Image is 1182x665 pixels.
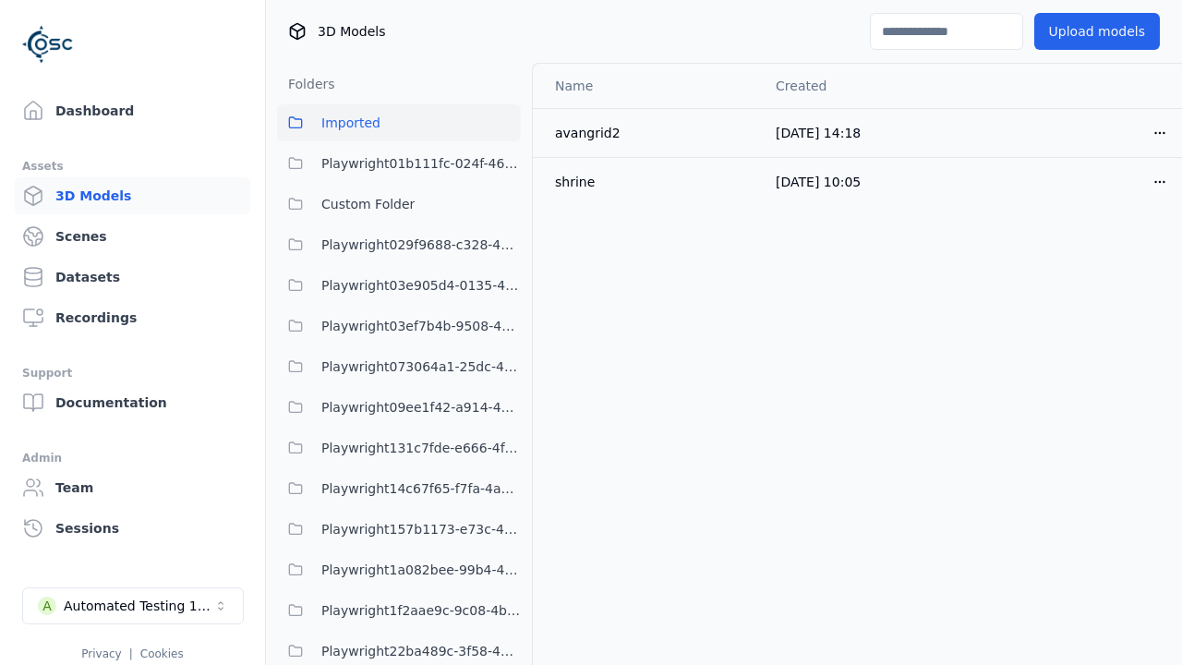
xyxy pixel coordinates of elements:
[555,124,746,142] div: avangrid2
[64,597,213,615] div: Automated Testing 1 - Playwright
[277,226,521,263] button: Playwright029f9688-c328-482d-9c42-3b0c529f8514
[277,75,335,93] h3: Folders
[277,511,521,548] button: Playwright157b1173-e73c-4808-a1ac-12e2e4cec217
[277,470,521,507] button: Playwright14c67f65-f7fa-4a69-9dce-fa9a259dcaa1
[15,218,250,255] a: Scenes
[321,152,521,175] span: Playwright01b111fc-024f-466d-9bae-c06bfb571c6d
[555,173,746,191] div: shrine
[321,234,521,256] span: Playwright029f9688-c328-482d-9c42-3b0c529f8514
[321,356,521,378] span: Playwright073064a1-25dc-42be-bd5d-9b023c0ea8dd
[321,640,521,662] span: Playwright22ba489c-3f58-40ce-82d9-297bfd19b528
[81,647,121,660] a: Privacy
[22,18,74,70] img: Logo
[277,592,521,629] button: Playwright1f2aae9c-9c08-4bb6-a2d5-dc0ac64e971c
[321,274,521,296] span: Playwright03e905d4-0135-4922-94e2-0c56aa41bf04
[761,64,971,108] th: Created
[15,259,250,296] a: Datasets
[277,145,521,182] button: Playwright01b111fc-024f-466d-9bae-c06bfb571c6d
[277,308,521,345] button: Playwright03ef7b4b-9508-47f0-8afd-5e0ec78663fc
[277,348,521,385] button: Playwright073064a1-25dc-42be-bd5d-9b023c0ea8dd
[15,384,250,421] a: Documentation
[129,647,133,660] span: |
[321,112,380,134] span: Imported
[15,92,250,129] a: Dashboard
[22,362,243,384] div: Support
[15,510,250,547] a: Sessions
[22,155,243,177] div: Assets
[321,478,521,500] span: Playwright14c67f65-f7fa-4a69-9dce-fa9a259dcaa1
[321,559,521,581] span: Playwright1a082bee-99b4-4375-8133-1395ef4c0af5
[321,315,521,337] span: Playwright03ef7b4b-9508-47f0-8afd-5e0ec78663fc
[277,104,521,141] button: Imported
[533,64,761,108] th: Name
[15,177,250,214] a: 3D Models
[776,126,861,140] span: [DATE] 14:18
[1034,13,1160,50] button: Upload models
[22,587,244,624] button: Select a workspace
[277,551,521,588] button: Playwright1a082bee-99b4-4375-8133-1395ef4c0af5
[321,518,521,540] span: Playwright157b1173-e73c-4808-a1ac-12e2e4cec217
[321,599,521,622] span: Playwright1f2aae9c-9c08-4bb6-a2d5-dc0ac64e971c
[321,396,521,418] span: Playwright09ee1f42-a914-43b3-abf1-e7ca57cf5f96
[277,429,521,466] button: Playwright131c7fde-e666-4f3e-be7e-075966dc97bc
[15,469,250,506] a: Team
[318,22,385,41] span: 3D Models
[321,437,521,459] span: Playwright131c7fde-e666-4f3e-be7e-075966dc97bc
[38,597,56,615] div: A
[15,299,250,336] a: Recordings
[776,175,861,189] span: [DATE] 10:05
[277,186,521,223] button: Custom Folder
[277,267,521,304] button: Playwright03e905d4-0135-4922-94e2-0c56aa41bf04
[277,389,521,426] button: Playwright09ee1f42-a914-43b3-abf1-e7ca57cf5f96
[140,647,184,660] a: Cookies
[321,193,415,215] span: Custom Folder
[22,447,243,469] div: Admin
